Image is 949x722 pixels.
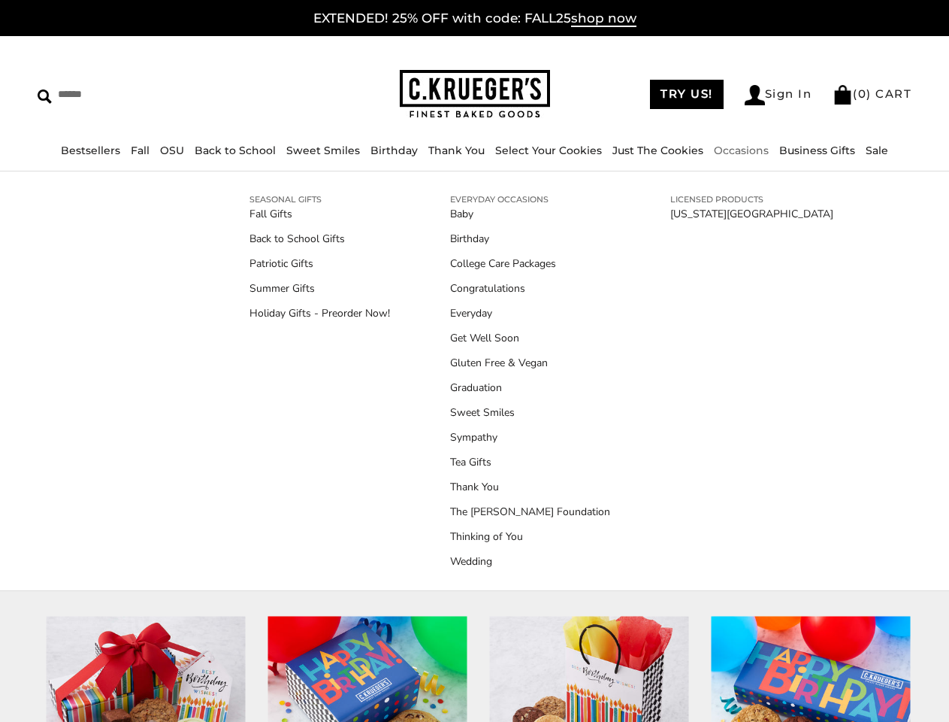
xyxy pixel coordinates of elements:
[450,305,610,321] a: Everyday
[450,330,610,346] a: Get Well Soon
[12,665,156,710] iframe: Sign Up via Text for Offers
[450,193,610,206] a: EVERYDAY OCCASIONS
[833,85,853,105] img: Bag
[495,144,602,157] a: Select Your Cookies
[714,144,769,157] a: Occasions
[858,86,867,101] span: 0
[450,355,610,371] a: Gluten Free & Vegan
[450,454,610,470] a: Tea Gifts
[195,144,276,157] a: Back to School
[38,89,52,104] img: Search
[428,144,485,157] a: Thank You
[249,281,390,296] a: Summer Gifts
[833,86,911,101] a: (0) CART
[670,206,833,222] a: [US_STATE][GEOGRAPHIC_DATA]
[61,144,120,157] a: Bestsellers
[745,85,765,105] img: Account
[249,305,390,321] a: Holiday Gifts - Preorder Now!
[370,144,418,157] a: Birthday
[249,231,390,247] a: Back to School Gifts
[249,206,390,222] a: Fall Gifts
[450,554,610,569] a: Wedding
[131,144,150,157] a: Fall
[450,529,610,545] a: Thinking of You
[450,256,610,272] a: College Care Packages
[249,193,390,206] a: SEASONAL GIFTS
[286,144,360,157] a: Sweet Smiles
[249,256,390,272] a: Patriotic Gifts
[779,144,855,157] a: Business Gifts
[745,85,812,105] a: Sign In
[866,144,888,157] a: Sale
[450,380,610,396] a: Graduation
[450,231,610,247] a: Birthday
[450,206,610,222] a: Baby
[400,70,550,119] img: C.KRUEGER'S
[612,144,703,157] a: Just The Cookies
[571,11,636,27] span: shop now
[450,281,610,296] a: Congratulations
[450,429,610,445] a: Sympathy
[313,11,636,27] a: EXTENDED! 25% OFF with code: FALL25shop now
[650,80,724,109] a: TRY US!
[450,405,610,420] a: Sweet Smiles
[38,83,237,106] input: Search
[160,144,184,157] a: OSU
[450,479,610,495] a: Thank You
[670,193,833,206] a: LICENSED PRODUCTS
[450,504,610,520] a: The [PERSON_NAME] Foundation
